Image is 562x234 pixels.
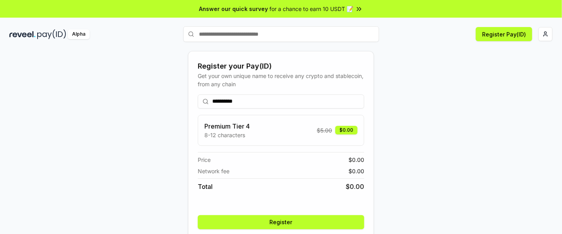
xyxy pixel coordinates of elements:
div: Get your own unique name to receive any crypto and stablecoin, from any chain [198,72,364,88]
span: $ 0.00 [349,167,364,175]
div: Alpha [68,29,90,39]
p: 8-12 characters [204,131,250,139]
span: for a chance to earn 10 USDT 📝 [270,5,354,13]
div: Register your Pay(ID) [198,61,364,72]
span: Price [198,156,211,164]
button: Register Pay(ID) [476,27,532,41]
span: $ 0.00 [346,182,364,191]
span: Network fee [198,167,229,175]
img: reveel_dark [9,29,36,39]
img: pay_id [37,29,66,39]
span: $ 0.00 [349,156,364,164]
span: Total [198,182,213,191]
button: Register [198,215,364,229]
span: Answer our quick survey [199,5,268,13]
h3: Premium Tier 4 [204,122,250,131]
span: $ 5.00 [317,126,332,134]
div: $0.00 [335,126,358,134]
